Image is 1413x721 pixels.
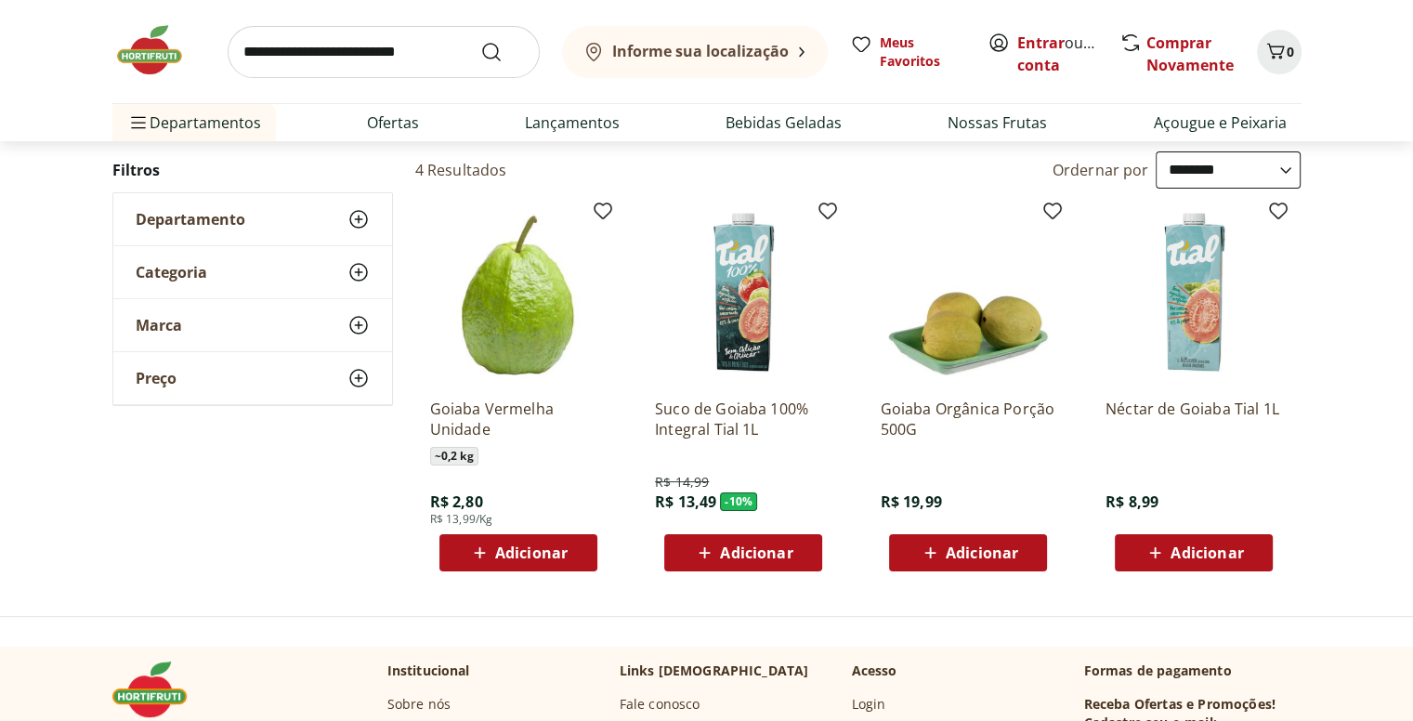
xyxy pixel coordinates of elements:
[387,695,451,714] a: Sobre nós
[889,534,1047,571] button: Adicionar
[127,100,261,145] span: Departamentos
[113,299,392,351] button: Marca
[948,111,1047,134] a: Nossas Frutas
[430,447,478,465] span: ~ 0,2 kg
[1017,33,1065,53] a: Entrar
[480,41,525,63] button: Submit Search
[136,316,182,334] span: Marca
[430,492,483,512] span: R$ 2,80
[1084,662,1302,680] p: Formas de pagamento
[664,534,822,571] button: Adicionar
[852,662,897,680] p: Acesso
[562,26,828,78] button: Informe sua localização
[113,352,392,404] button: Preço
[495,545,568,560] span: Adicionar
[880,492,941,512] span: R$ 19,99
[112,22,205,78] img: Hortifruti
[726,111,842,134] a: Bebidas Geladas
[880,207,1056,384] img: Goiaba Orgânica Porção 500G
[620,695,700,714] a: Fale conosco
[880,399,1056,439] a: Goiaba Orgânica Porção 500G
[1106,207,1282,384] img: Néctar de Goiaba Tial 1L
[612,41,789,61] b: Informe sua localização
[850,33,965,71] a: Meus Favoritos
[1115,534,1273,571] button: Adicionar
[113,193,392,245] button: Departamento
[655,492,716,512] span: R$ 13,49
[387,662,470,680] p: Institucional
[1287,43,1294,60] span: 0
[113,246,392,298] button: Categoria
[852,695,886,714] a: Login
[620,662,809,680] p: Links [DEMOGRAPHIC_DATA]
[720,492,757,511] span: - 10 %
[1106,492,1158,512] span: R$ 8,99
[655,207,831,384] img: Suco de Goiaba 100% Integral Tial 1L
[1146,33,1234,75] a: Comprar Novamente
[720,545,792,560] span: Adicionar
[1257,30,1302,74] button: Carrinho
[430,207,607,384] img: Goiaba Vermelha Unidade
[127,100,150,145] button: Menu
[1053,160,1149,180] label: Ordernar por
[136,263,207,282] span: Categoria
[1153,111,1286,134] a: Açougue e Peixaria
[946,545,1018,560] span: Adicionar
[228,26,540,78] input: search
[655,473,709,492] span: R$ 14,99
[415,160,507,180] h2: 4 Resultados
[880,33,965,71] span: Meus Favoritos
[367,111,419,134] a: Ofertas
[112,662,205,717] img: Hortifruti
[430,399,607,439] a: Goiaba Vermelha Unidade
[1171,545,1243,560] span: Adicionar
[655,399,831,439] a: Suco de Goiaba 100% Integral Tial 1L
[1017,33,1119,75] a: Criar conta
[136,210,245,229] span: Departamento
[525,111,620,134] a: Lançamentos
[1084,695,1276,714] h3: Receba Ofertas e Promoções!
[439,534,597,571] button: Adicionar
[430,512,493,527] span: R$ 13,99/Kg
[1017,32,1100,76] span: ou
[136,369,177,387] span: Preço
[112,151,393,189] h2: Filtros
[1106,399,1282,439] a: Néctar de Goiaba Tial 1L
